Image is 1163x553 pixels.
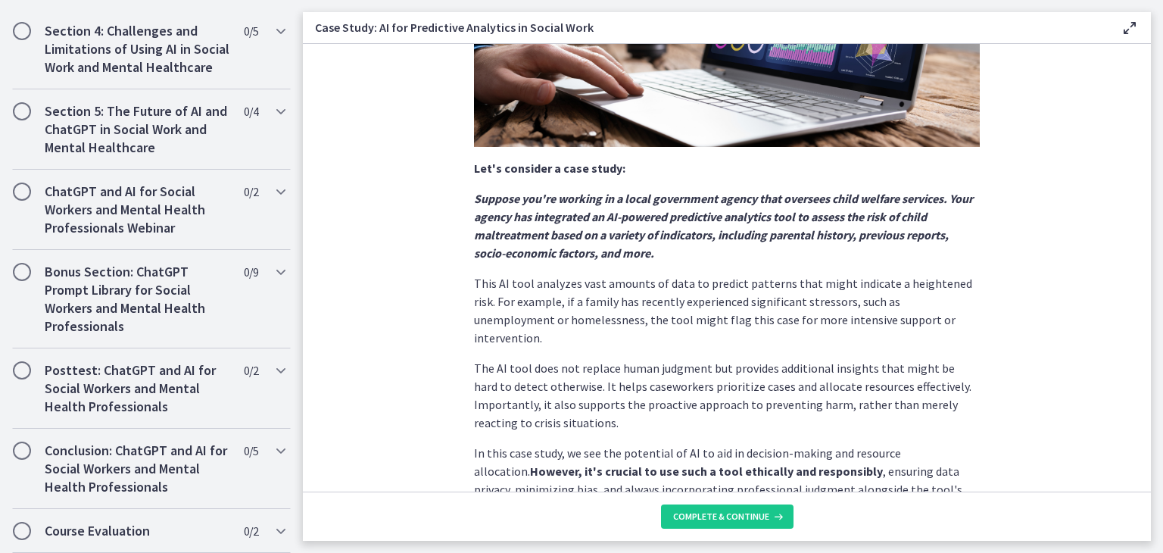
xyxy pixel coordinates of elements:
span: 0 / 2 [244,522,258,540]
span: 0 / 5 [244,442,258,460]
span: 0 / 4 [244,102,258,120]
span: 0 / 2 [244,183,258,201]
h2: ChatGPT and AI for Social Workers and Mental Health Professionals Webinar [45,183,229,237]
p: This AI tool analyzes vast amounts of data to predict patterns that might indicate a heightened r... [474,274,980,347]
span: 0 / 2 [244,361,258,380]
strong: Suppose you're working in a local government agency that oversees child welfare services. Your ag... [474,191,973,261]
h2: Posttest: ChatGPT and AI for Social Workers and Mental Health Professionals [45,361,229,416]
p: In this case study, we see the potential of AI to aid in decision-making and resource allocation.... [474,444,980,517]
h2: Bonus Section: ChatGPT Prompt Library for Social Workers and Mental Health Professionals [45,263,229,336]
p: The AI tool does not replace human judgment but provides additional insights that might be hard t... [474,359,980,432]
h2: Course Evaluation [45,522,229,540]
h3: Case Study: AI for Predictive Analytics in Social Work [315,18,1096,36]
span: 0 / 5 [244,22,258,40]
span: Complete & continue [673,511,769,523]
strong: Let's consider a case study: [474,161,625,176]
h2: Section 4: Challenges and Limitations of Using AI in Social Work and Mental Healthcare [45,22,229,77]
span: 0 / 9 [244,263,258,281]
strong: However, it's crucial to use such a tool ethically and responsibly [530,464,883,479]
h2: Conclusion: ChatGPT and AI for Social Workers and Mental Health Professionals [45,442,229,496]
button: Complete & continue [661,505,794,529]
h2: Section 5: The Future of AI and ChatGPT in Social Work and Mental Healthcare [45,102,229,157]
